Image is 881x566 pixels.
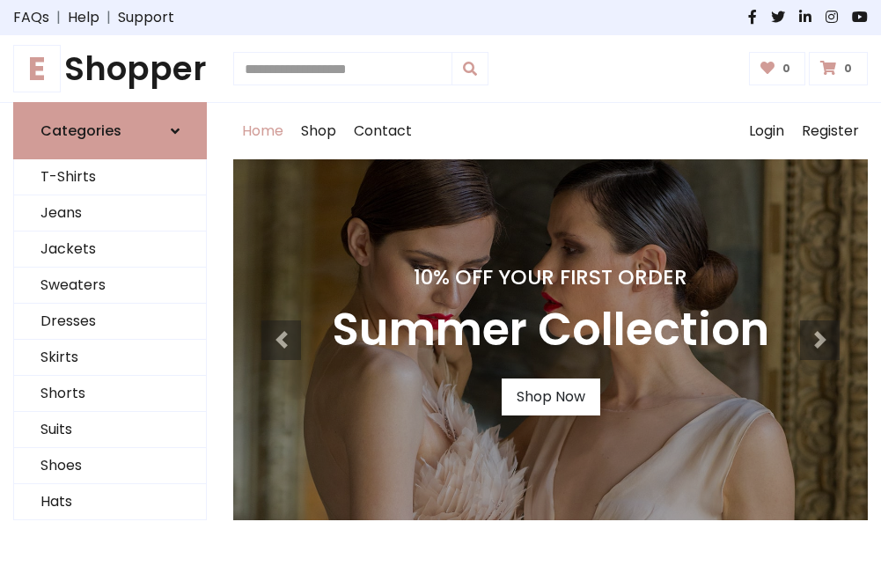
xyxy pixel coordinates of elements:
a: Support [118,7,174,28]
a: Skirts [14,340,206,376]
a: Sweaters [14,268,206,304]
a: Suits [14,412,206,448]
a: EShopper [13,49,207,88]
a: Home [233,103,292,159]
h6: Categories [40,122,121,139]
a: Hats [14,484,206,520]
a: Jackets [14,232,206,268]
a: Shoes [14,448,206,484]
a: Shop Now [502,379,600,415]
a: Shorts [14,376,206,412]
a: Categories [13,102,207,159]
a: Login [740,103,793,159]
a: Register [793,103,868,159]
a: Help [68,7,99,28]
a: 0 [749,52,806,85]
a: 0 [809,52,868,85]
a: Dresses [14,304,206,340]
a: Contact [345,103,421,159]
a: Jeans [14,195,206,232]
a: FAQs [13,7,49,28]
h3: Summer Collection [332,304,769,357]
span: 0 [840,61,856,77]
a: Shop [292,103,345,159]
span: | [49,7,68,28]
span: 0 [778,61,795,77]
h4: 10% Off Your First Order [332,265,769,290]
a: T-Shirts [14,159,206,195]
h1: Shopper [13,49,207,88]
span: E [13,45,61,92]
span: | [99,7,118,28]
